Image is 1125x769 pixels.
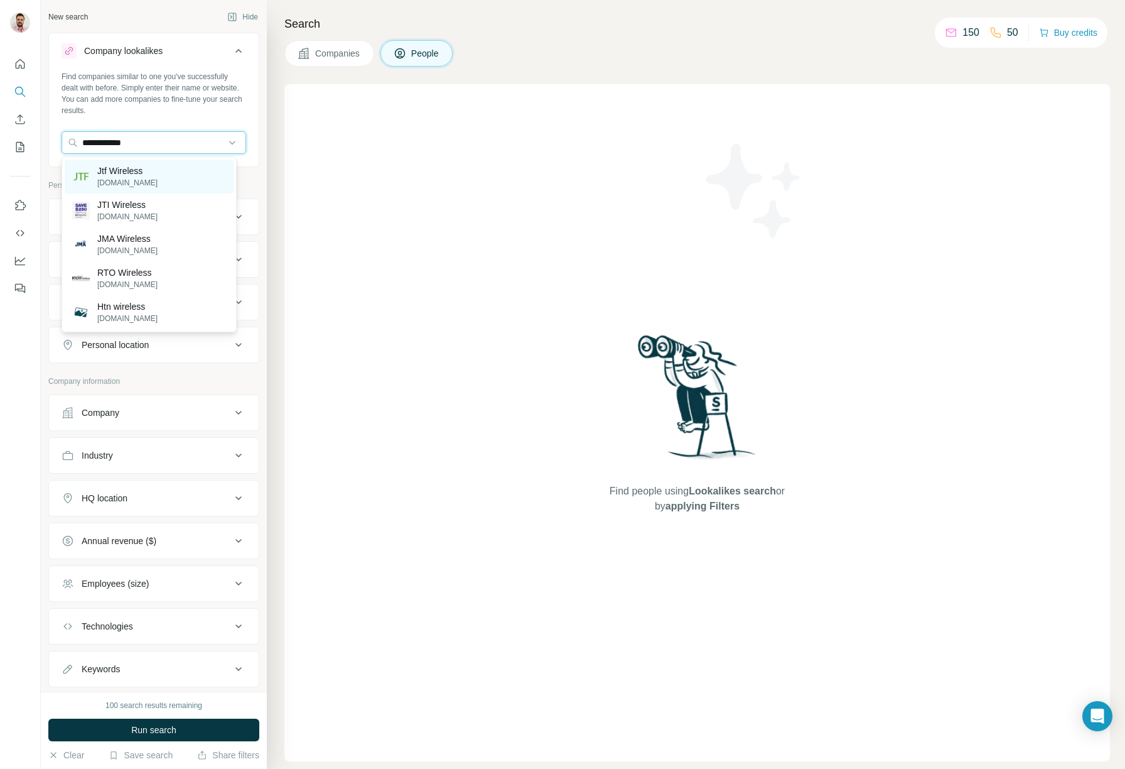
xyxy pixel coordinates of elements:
[82,577,149,590] div: Employees (size)
[82,663,120,675] div: Keywords
[97,199,158,211] p: JTI Wireless
[49,611,259,641] button: Technologies
[49,287,259,317] button: Department
[197,749,259,761] button: Share filters
[10,108,30,131] button: Enrich CSV
[49,483,259,513] button: HQ location
[97,266,158,279] p: RTO Wireless
[1082,701,1112,731] div: Open Intercom Messenger
[72,236,90,253] img: JMA Wireless
[218,8,267,26] button: Hide
[72,303,90,321] img: Htn wireless
[49,330,259,360] button: Personal location
[1007,25,1018,40] p: 50
[82,492,127,504] div: HQ location
[97,211,158,222] p: [DOMAIN_NAME]
[596,484,797,514] span: Find people using or by
[48,719,259,741] button: Run search
[97,245,158,256] p: [DOMAIN_NAME]
[49,398,259,428] button: Company
[72,168,90,185] img: Jtf Wireless
[97,313,158,324] p: [DOMAIN_NAME]
[284,15,1110,33] h4: Search
[10,136,30,158] button: My lists
[62,71,246,116] div: Find companies similar to one you've successfully dealt with before. Simply enter their name or w...
[10,13,30,33] img: Avatar
[48,749,84,761] button: Clear
[97,177,158,188] p: [DOMAIN_NAME]
[632,332,763,472] img: Surfe Illustration - Woman searching with binoculars
[82,620,133,633] div: Technologies
[72,270,90,287] img: RTO Wireless
[97,165,158,177] p: Jtf Wireless
[49,654,259,684] button: Keywords
[97,300,158,313] p: Htn wireless
[72,202,90,219] img: JTI Wireless
[109,749,173,761] button: Save search
[82,406,119,419] div: Company
[49,440,259,471] button: Industry
[131,724,176,736] span: Run search
[48,11,88,23] div: New search
[49,526,259,556] button: Annual revenue ($)
[697,134,810,248] img: Surfe Illustration - Stars
[10,194,30,217] button: Use Surfe on LinkedIn
[97,232,158,245] p: JMA Wireless
[411,47,440,60] span: People
[10,80,30,103] button: Search
[10,249,30,272] button: Dashboard
[1039,24,1097,41] button: Buy credits
[84,45,163,57] div: Company lookalikes
[10,277,30,300] button: Feedback
[82,339,149,351] div: Personal location
[82,449,113,462] div: Industry
[48,180,259,191] p: Personal information
[315,47,361,60] span: Companies
[10,53,30,75] button: Quick start
[48,376,259,387] p: Company information
[689,486,776,496] span: Lookalikes search
[49,244,259,275] button: Seniority
[82,535,156,547] div: Annual revenue ($)
[10,222,30,244] button: Use Surfe API
[49,202,259,232] button: Job title1
[49,569,259,599] button: Employees (size)
[962,25,979,40] p: 150
[49,36,259,71] button: Company lookalikes
[105,700,202,711] div: 100 search results remaining
[97,279,158,290] p: [DOMAIN_NAME]
[665,501,740,511] span: applying Filters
